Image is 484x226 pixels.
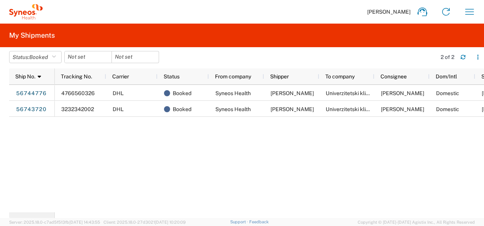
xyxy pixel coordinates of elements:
button: Status:Booked [9,51,62,63]
input: Not set [65,51,111,63]
span: Domestic [436,106,459,112]
div: 2 of 2 [441,54,454,60]
a: Support [230,220,249,224]
span: Tracking No. [61,73,92,80]
span: Shipper [270,73,289,80]
span: DHL [113,106,124,112]
span: Client: 2025.18.0-27d3021 [103,220,186,224]
span: Lidija Brankovic [271,106,314,112]
span: Lidija Brankovic [271,90,314,96]
span: Syneos Health [215,106,251,112]
span: Dom/Intl [436,73,457,80]
span: [PERSON_NAME] [367,8,411,15]
a: Feedback [249,220,269,224]
span: 4766560326 [61,90,95,96]
span: To company [325,73,355,80]
span: Jasna Pavlović [381,90,424,96]
span: Booked [173,85,191,101]
span: Status [164,73,180,80]
span: Jasna Pavlovic [381,106,424,112]
span: Syneos Health [215,90,251,96]
span: Univerzitetski klinički centar Srbije [326,106,409,112]
h2: My Shipments [9,31,55,40]
span: 3232342002 [61,106,94,112]
span: Server: 2025.18.0-c7ad5f513fb [9,220,100,224]
span: Univerzitetski klinički centar Srbije [326,90,409,96]
span: Domestic [436,90,459,96]
a: 56743720 [16,103,47,116]
span: Consignee [381,73,407,80]
span: Copyright © [DATE]-[DATE] Agistix Inc., All Rights Reserved [358,219,475,226]
span: Carrier [112,73,129,80]
span: [DATE] 14:43:55 [69,220,100,224]
a: 56744776 [16,88,47,100]
span: [DATE] 10:20:09 [155,220,186,224]
span: Booked [173,101,191,117]
span: From company [215,73,251,80]
span: Booked [29,54,48,60]
span: DHL [113,90,124,96]
span: Ship No. [15,73,35,80]
input: Not set [112,51,159,63]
